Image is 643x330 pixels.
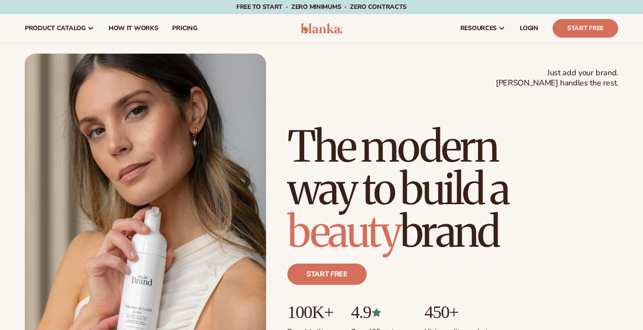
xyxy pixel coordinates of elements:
[102,14,165,43] a: How It Works
[287,205,400,258] span: beauty
[236,3,407,11] span: Free to start · ZERO minimums · ZERO contracts
[25,25,86,32] span: product catalog
[287,125,618,253] h1: The modern way to build a brand
[351,303,407,322] p: 4.9
[553,19,618,38] a: Start Free
[287,303,333,322] p: 100K+
[520,25,538,32] span: LOGIN
[453,14,513,43] a: resources
[18,14,102,43] a: product catalog
[496,68,618,89] span: Just add your brand. [PERSON_NAME] handles the rest.
[172,25,197,32] span: pricing
[513,14,545,43] a: LOGIN
[460,25,497,32] span: resources
[109,25,158,32] span: How It Works
[424,303,491,322] p: 450+
[165,14,204,43] a: pricing
[287,264,367,285] a: Start free
[301,23,343,34] img: logo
